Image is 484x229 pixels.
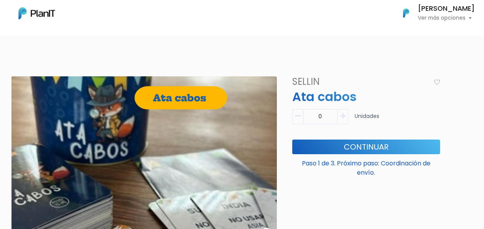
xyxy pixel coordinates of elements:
p: Paso 1 de 3. Próximo paso: Coordinación de envío. [292,156,440,177]
img: PlanIt Logo [398,5,415,22]
button: PlanIt Logo [PERSON_NAME] Ver más opciones [393,3,475,23]
p: Ata cabos [288,88,445,106]
p: Ver más opciones [418,15,475,21]
h4: SELLIN [288,76,432,88]
p: Unidades [355,112,379,127]
button: Continuar [292,140,440,154]
img: heart_icon [434,79,440,85]
img: PlanIt Logo [18,7,55,19]
h6: [PERSON_NAME] [418,5,475,12]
